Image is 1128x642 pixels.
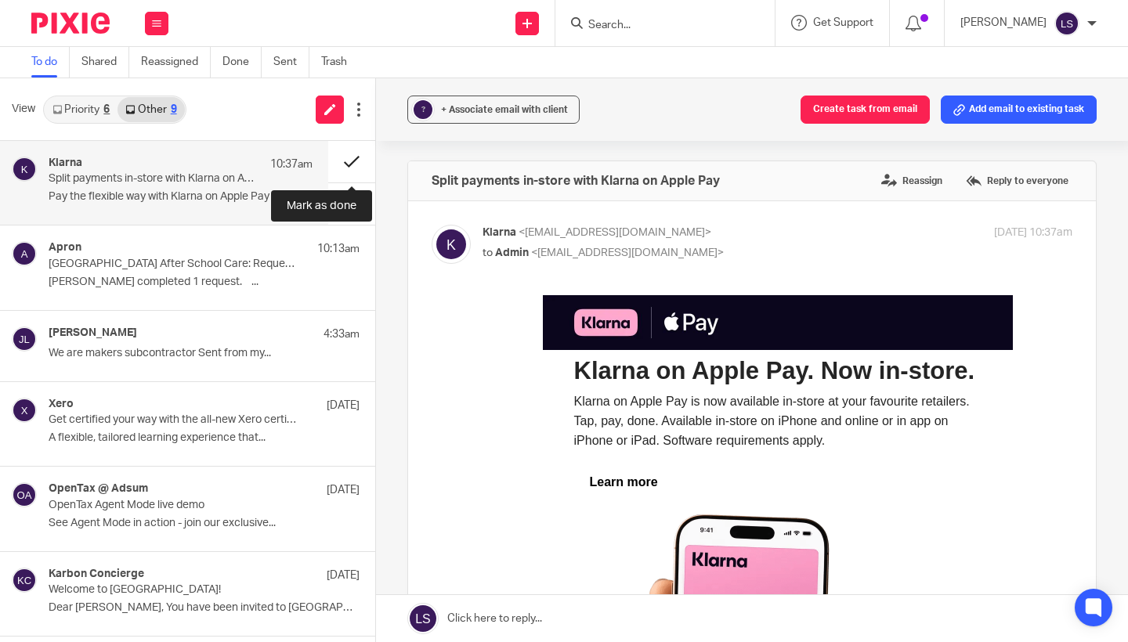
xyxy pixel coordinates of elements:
a: Other9 [117,97,184,122]
img: svg%3E [12,568,37,593]
img: svg%3E [12,241,37,266]
p: [DATE] [327,482,360,498]
a: To do [31,47,70,78]
a: Reassigned [141,47,211,78]
a: Learn more [92,171,191,204]
h4: OpenTax @ Adsum [49,482,148,496]
img: Pixie [31,13,110,34]
p: 10:13am [317,241,360,257]
p: Split payments in-store with Klarna on Apple Pay [49,172,260,186]
div: ? [414,100,432,119]
p: Dear [PERSON_NAME], You have been invited to [GEOGRAPHIC_DATA]... [49,601,360,615]
h4: [PERSON_NAME] [49,326,137,340]
p: Get certified your way with the all-new Xero certification [49,413,298,427]
div: 6 [103,104,110,115]
p: [DATE] 10:37am [994,225,1072,241]
a: Sent [273,47,309,78]
p: [GEOGRAPHIC_DATA] After School Care: Requests completed [49,258,298,271]
a: Trash [321,47,359,78]
a: Priority6 [45,97,117,122]
a: Done [222,47,262,78]
h4: Karbon Concierge [49,568,144,581]
img: svg%3E [12,398,37,423]
span: Klarna [483,227,516,238]
img: svg%3E [432,225,471,264]
p: Pay the flexible way with Klarna on Apple Pay ... [49,190,313,204]
span: <[EMAIL_ADDRESS][DOMAIN_NAME]> [531,247,724,258]
p: OpenTax Agent Mode live demo [49,499,298,512]
p: 4:33am [324,326,360,342]
span: View [12,101,35,117]
h4: Klarna [49,157,82,170]
img: svg%3E [12,326,37,352]
p: Welcome to [GEOGRAPHIC_DATA]! [49,583,298,597]
p: A flexible, tailored learning experience that... [49,431,360,445]
img: svg%3E [1054,11,1079,36]
span: to [483,247,493,258]
p: [DATE] [327,398,360,413]
p: See Agent Mode in action - join our exclusive... [49,517,360,530]
span: + Associate email with client [441,105,568,114]
td: Klarna on Apple Pay is now available in-store at your favourite retailers. Tap, pay, done. Availa... [92,96,499,155]
button: ? + Associate email with client [407,96,580,124]
a: Shared [81,47,129,78]
label: Reply to everyone [962,169,1072,193]
span: Get Support [813,17,873,28]
td: Klarna on Apple Pay. Now in-store. [60,63,530,96]
label: Reassign [877,169,946,193]
button: Add email to existing task [941,96,1097,124]
p: 10:37am [270,157,313,172]
div: 9 [171,104,177,115]
span: <[EMAIL_ADDRESS][DOMAIN_NAME]> [519,227,711,238]
img: svg%3E [12,482,37,507]
p: [DATE] [327,568,360,583]
p: We are makers subcontractor Sent from my... [49,347,360,360]
button: Create task from email [801,96,930,124]
span: Admin [495,247,529,258]
p: [PERSON_NAME] completed 1 request. ͏ ‌ ... [49,276,360,289]
p: [PERSON_NAME] [960,15,1047,31]
h4: Split payments in-store with Klarna on Apple Pay [432,173,720,189]
h4: Xero [49,398,74,411]
img: svg%3E [12,157,37,182]
input: Search [587,19,728,33]
h4: Apron [49,241,81,254]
